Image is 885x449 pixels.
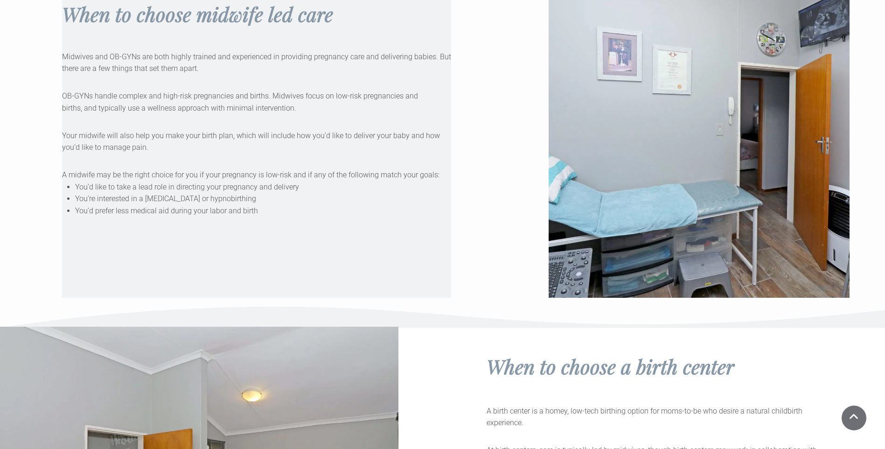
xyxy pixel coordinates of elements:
[842,406,866,430] a: Scroll To Top
[75,205,452,217] li: You’d prefer less medical aid during your labor and birth
[75,181,452,193] li: You’d like to take a lead role in directing your pregnancy and delivery
[487,353,734,379] span: When to choose a birth center
[62,169,452,181] p: A midwife may be the right choice for you if your pregnancy is low-risk and if any of the followi...
[62,130,452,154] p: Your midwife will also help you make your birth plan, which will include how you’d like to delive...
[62,90,432,114] p: OB-GYNs handle complex and high-risk pregnancies and births. Midwives focus on low-risk pregnanci...
[62,51,452,75] p: Midwives and OB-GYNs are both highly trained and experienced in providing pregnancy care and deli...
[487,405,825,429] p: A birth center is a homey, low-tech birthing option for moms-to-be who desire a natural childbirt...
[62,1,333,27] span: When to choose midwife led care
[75,193,452,205] li: You’re interested in a [MEDICAL_DATA] or hypnobirthing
